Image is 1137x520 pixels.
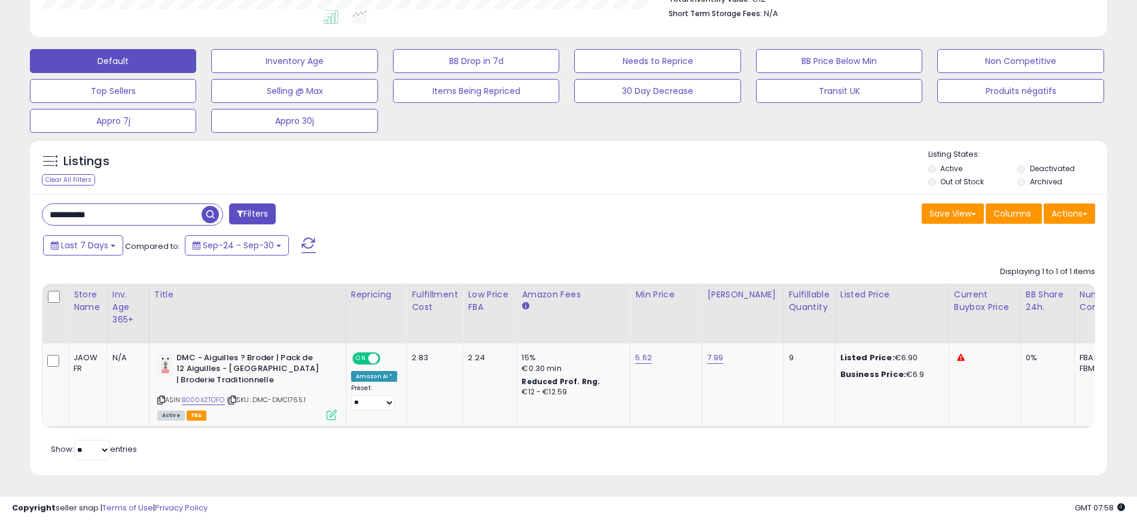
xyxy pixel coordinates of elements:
div: ASIN: [157,352,337,419]
div: [PERSON_NAME] [707,288,778,301]
button: Appro 30j [211,109,377,133]
div: BB Share 24h. [1026,288,1069,314]
h5: Listings [63,153,109,170]
div: N/A [112,352,140,363]
span: FBA [187,410,207,421]
span: All listings currently available for purchase on Amazon [157,410,185,421]
small: Amazon Fees. [522,301,529,312]
a: Privacy Policy [155,502,208,513]
div: 15% [522,352,621,363]
div: Clear All Filters [42,174,95,186]
button: Top Sellers [30,79,196,103]
button: Columns [986,203,1042,224]
span: OFF [379,353,398,363]
button: Non Competitive [937,49,1104,73]
div: Fulfillable Quantity [789,288,830,314]
div: Amazon Fees [522,288,625,301]
div: 9 [789,352,826,363]
p: Listing States: [928,149,1107,160]
div: Preset: [351,384,398,411]
button: Save View [922,203,984,224]
button: Selling @ Max [211,79,377,103]
span: Show: entries [51,443,137,455]
label: Out of Stock [940,177,984,187]
div: Min Price [635,288,697,301]
b: Business Price: [840,369,906,380]
button: Items Being Repriced [393,79,559,103]
span: Sep-24 - Sep-30 [203,239,274,251]
div: 2.24 [468,352,507,363]
strong: Copyright [12,502,56,513]
div: Low Price FBA [468,288,511,314]
div: €6.9 [840,369,940,380]
b: Short Term Storage Fees: [669,8,762,19]
b: DMC - Aiguilles ? Broder | Pack de 12 Aiguilles - [GEOGRAPHIC_DATA] | Broderie Traditionnelle [176,352,322,389]
img: 31mmen2n4sS._SL40_.jpg [157,352,173,376]
div: JAOW FR [74,352,98,374]
span: ON [353,353,368,363]
div: Inv. Age 365+ [112,288,144,326]
div: €12 - €12.59 [522,387,621,397]
div: Current Buybox Price [954,288,1016,314]
span: Compared to: [125,241,180,252]
a: 5.62 [635,352,652,364]
div: Amazon AI * [351,371,398,382]
span: N/A [764,8,778,19]
label: Archived [1030,177,1062,187]
button: Needs to Reprice [574,49,740,73]
span: 2025-10-8 07:58 GMT [1075,502,1125,513]
div: seller snap | | [12,503,208,514]
div: FBM: 4 [1080,363,1119,374]
div: Num of Comp. [1080,288,1123,314]
div: 0% [1026,352,1065,363]
span: Last 7 Days [61,239,108,251]
button: Default [30,49,196,73]
button: Last 7 Days [43,235,123,256]
span: Columns [993,208,1031,220]
button: 30 Day Decrease [574,79,740,103]
label: Active [940,163,962,174]
button: Inventory Age [211,49,377,73]
button: Appro 7j [30,109,196,133]
div: Store Name [74,288,102,314]
div: €6.90 [840,352,940,363]
button: BB Drop in 7d [393,49,559,73]
div: Title [154,288,341,301]
span: | SKU: DMC-DMC1765.1 [227,395,306,405]
button: Produits négatifs [937,79,1104,103]
button: Filters [229,203,276,224]
div: €0.30 min [522,363,621,374]
button: Actions [1044,203,1095,224]
div: Fulfillment Cost [411,288,458,314]
div: FBA: 2 [1080,352,1119,363]
button: BB Price Below Min [756,49,922,73]
div: 2.83 [411,352,453,363]
a: 7.99 [707,352,723,364]
a: B000XZTOFO [182,395,225,405]
label: Deactivated [1030,163,1075,174]
b: Listed Price: [840,352,895,363]
b: Reduced Prof. Rng. [522,376,600,387]
button: Transit UK [756,79,922,103]
div: Repricing [351,288,402,301]
a: Terms of Use [102,502,153,513]
div: Displaying 1 to 1 of 1 items [1000,266,1095,278]
div: Listed Price [840,288,944,301]
button: Sep-24 - Sep-30 [185,235,289,256]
